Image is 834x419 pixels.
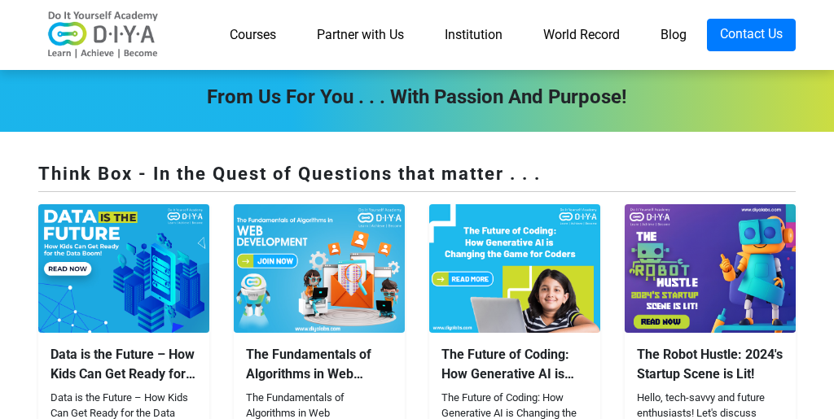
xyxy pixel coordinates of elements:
div: The Robot Hustle: 2024's Startup Scene is Lit! [637,345,784,384]
img: blog-2024120862518.jpg [38,204,209,333]
a: World Record [523,19,640,51]
a: Courses [209,19,296,51]
img: blog-2023121842428.jpg [625,204,796,333]
div: From Us For You . . . with Passion and Purpose! [26,82,808,111]
div: The Future of Coding: How Generative AI is Changing the Game for Coders [441,345,588,384]
a: Partner with Us [296,19,424,51]
a: Institution [424,19,523,51]
a: Blog [640,19,707,51]
img: logo-v2.png [38,11,169,59]
div: The Fundamentals of Algorithms in Web Development [246,345,393,384]
div: Think Box - In the Quest of Questions that matter . . . [38,160,796,192]
img: blog-2024042095551.jpg [429,204,600,333]
div: Data is the Future – How Kids Can Get Ready for the Data Boom! [50,345,197,384]
img: blog-2024042853928.jpg [234,204,405,333]
a: Contact Us [707,19,796,51]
